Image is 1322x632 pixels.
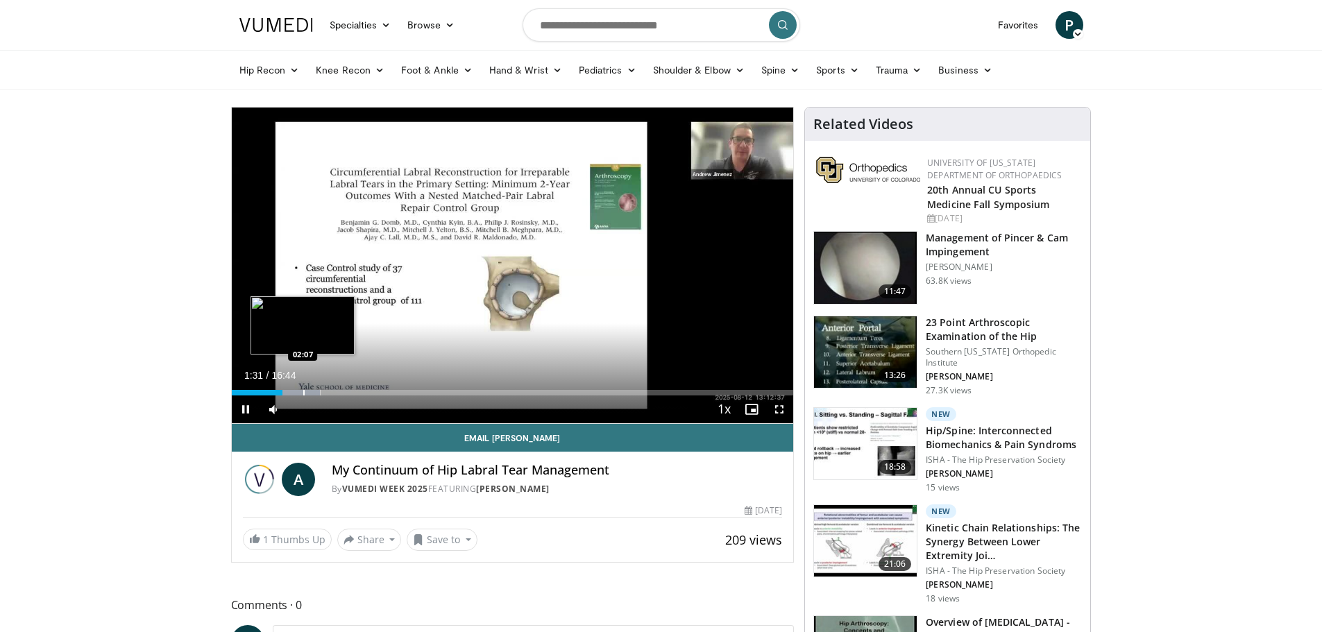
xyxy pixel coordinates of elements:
button: Pause [232,395,260,423]
p: 18 views [926,593,960,604]
p: ISHA - The Hip Preservation Society [926,454,1082,466]
p: [PERSON_NAME] [926,468,1082,479]
a: 1 Thumbs Up [243,529,332,550]
span: 209 views [725,531,782,548]
a: Specialties [321,11,400,39]
button: Enable picture-in-picture mode [738,395,765,423]
p: New [926,407,956,421]
p: 63.8K views [926,275,972,287]
div: Progress Bar [232,390,794,395]
a: Favorites [990,11,1047,39]
span: 1:31 [244,370,263,381]
a: Browse [399,11,463,39]
span: 13:26 [879,368,912,382]
span: 16:44 [271,370,296,381]
img: VuMedi Logo [239,18,313,32]
a: University of [US_STATE] Department of Orthopaedics [927,157,1062,181]
button: Mute [260,395,287,423]
h3: 23 Point Arthroscopic Examination of the Hip [926,316,1082,343]
p: [PERSON_NAME] [926,579,1082,590]
p: ISHA - The Hip Preservation Society [926,565,1082,577]
img: 32a4bfa3-d390-487e-829c-9985ff2db92b.150x105_q85_crop-smart_upscale.jpg [814,505,917,577]
p: [PERSON_NAME] [926,371,1082,382]
input: Search topics, interventions [523,8,800,42]
button: Playback Rate [710,395,738,423]
span: 1 [263,533,269,546]
img: 355603a8-37da-49b6-856f-e00d7e9307d3.png.150x105_q85_autocrop_double_scale_upscale_version-0.2.png [816,157,920,183]
p: 15 views [926,482,960,493]
p: New [926,504,956,518]
h4: My Continuum of Hip Labral Tear Management [332,463,783,478]
p: Southern [US_STATE] Orthopedic Institute [926,346,1082,368]
a: Hand & Wrist [481,56,570,84]
h3: Hip/Spine: Interconnected Biomechanics & Pain Syndroms [926,424,1082,452]
img: image.jpeg [251,296,355,355]
a: A [282,463,315,496]
a: Shoulder & Elbow [645,56,753,84]
a: Foot & Ankle [393,56,481,84]
p: 27.3K views [926,385,972,396]
h4: Related Videos [813,116,913,133]
img: Vumedi Week 2025 [243,463,276,496]
div: [DATE] [927,212,1079,225]
a: Business [930,56,1001,84]
a: 20th Annual CU Sports Medicine Fall Symposium [927,183,1049,211]
button: Save to [407,529,477,551]
video-js: Video Player [232,108,794,424]
a: 11:47 Management of Pincer & Cam Impingement [PERSON_NAME] 63.8K views [813,231,1082,305]
button: Fullscreen [765,395,793,423]
a: 13:26 23 Point Arthroscopic Examination of the Hip Southern [US_STATE] Orthopedic Institute [PERS... [813,316,1082,396]
h3: Kinetic Chain Relationships: The Synergy Between Lower Extremity Joi… [926,521,1082,563]
div: By FEATURING [332,483,783,495]
span: Comments 0 [231,596,795,614]
div: [DATE] [745,504,782,517]
a: Email [PERSON_NAME] [232,424,794,452]
a: Sports [808,56,867,84]
button: Share [337,529,402,551]
span: 11:47 [879,284,912,298]
a: Vumedi Week 2025 [342,483,428,495]
a: Spine [753,56,808,84]
a: 21:06 New Kinetic Chain Relationships: The Synergy Between Lower Extremity Joi… ISHA - The Hip Pr... [813,504,1082,604]
span: 21:06 [879,557,912,571]
a: 18:58 New Hip/Spine: Interconnected Biomechanics & Pain Syndroms ISHA - The Hip Preservation Soci... [813,407,1082,493]
p: [PERSON_NAME] [926,262,1082,273]
img: 0bdaa4eb-40dd-479d-bd02-e24569e50eb5.150x105_q85_crop-smart_upscale.jpg [814,408,917,480]
img: oa8B-rsjN5HfbTbX4xMDoxOjBrO-I4W8.150x105_q85_crop-smart_upscale.jpg [814,316,917,388]
a: Pediatrics [570,56,645,84]
a: Knee Recon [307,56,393,84]
span: / [266,370,269,381]
a: Hip Recon [231,56,308,84]
span: 18:58 [879,460,912,474]
h3: Management of Pincer & Cam Impingement [926,231,1082,259]
a: [PERSON_NAME] [476,483,550,495]
a: P [1056,11,1083,39]
img: 38483_0000_3.png.150x105_q85_crop-smart_upscale.jpg [814,232,917,304]
a: Trauma [867,56,931,84]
